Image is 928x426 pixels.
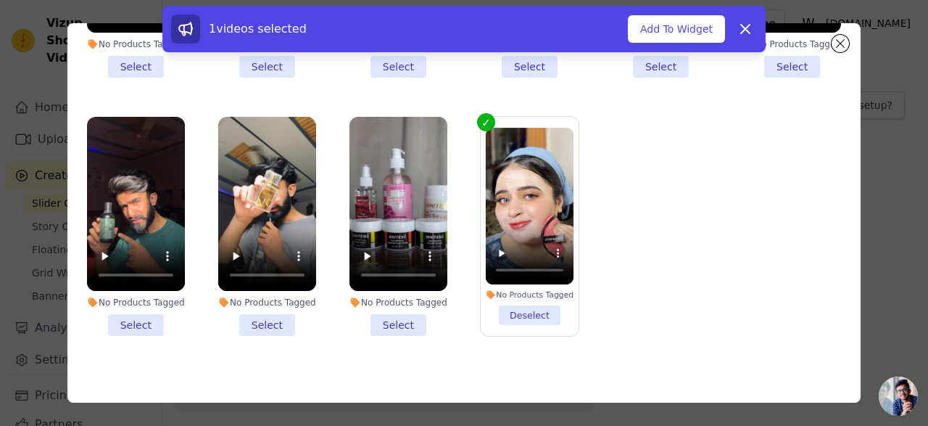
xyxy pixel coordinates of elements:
span: 1 videos selected [209,22,307,36]
a: Open chat [879,377,918,416]
div: No Products Tagged [218,297,316,308]
div: No Products Tagged [87,297,185,308]
button: Add To Widget [628,15,725,43]
div: No Products Tagged [349,297,447,308]
div: No Products Tagged [486,290,574,300]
